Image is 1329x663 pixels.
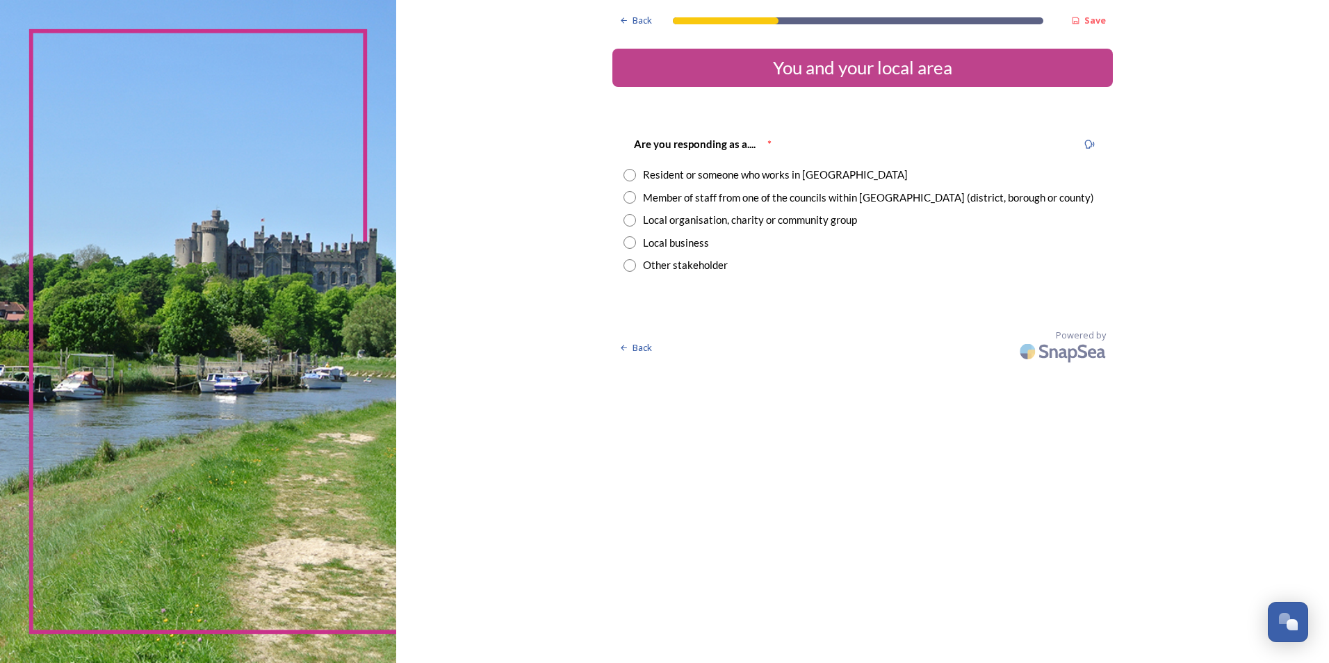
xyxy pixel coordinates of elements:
[643,257,728,273] div: Other stakeholder
[633,14,652,27] span: Back
[643,212,857,228] div: Local organisation, charity or community group
[634,138,756,150] strong: Are you responding as a....
[1268,602,1308,642] button: Open Chat
[643,235,709,251] div: Local business
[618,54,1107,81] div: You and your local area
[1016,335,1113,368] img: SnapSea Logo
[643,167,908,183] div: Resident or someone who works in [GEOGRAPHIC_DATA]
[643,190,1094,206] div: Member of staff from one of the councils within [GEOGRAPHIC_DATA] (district, borough or county)
[1084,14,1106,26] strong: Save
[633,341,652,354] span: Back
[1056,329,1106,342] span: Powered by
